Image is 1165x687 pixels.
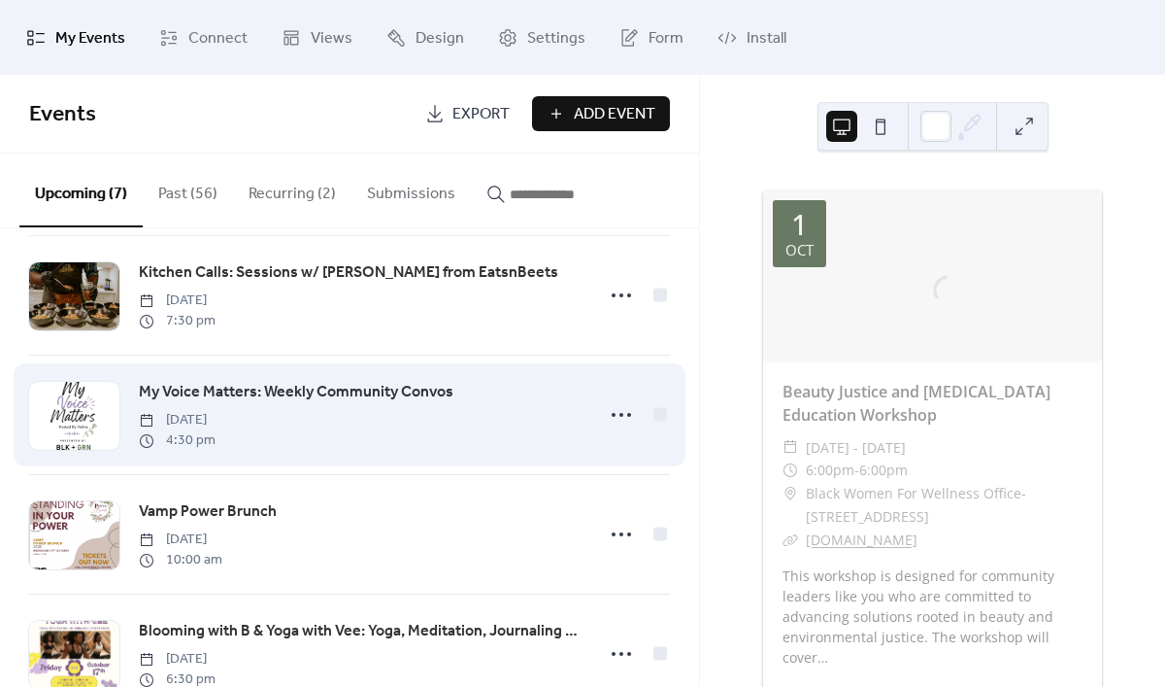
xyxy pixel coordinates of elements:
[12,8,140,67] a: My Events
[188,23,248,53] span: Connect
[139,530,222,550] span: [DATE]
[139,430,216,451] span: 4:30 pm
[139,260,558,286] a: Kitchen Calls: Sessions w/ [PERSON_NAME] from EatsnBeets
[782,529,798,552] div: ​
[854,459,859,482] span: -
[55,23,125,53] span: My Events
[139,499,277,525] a: Vamp Power Brunch
[139,291,216,311] span: [DATE]
[351,154,471,225] button: Submissions
[785,243,814,258] div: Oct
[139,649,216,670] span: [DATE]
[233,154,351,225] button: Recurring (2)
[139,311,216,331] span: 7:30 pm
[29,93,96,136] span: Events
[452,103,510,126] span: Export
[791,210,808,239] div: 1
[806,459,854,482] span: 6:00pm
[139,410,216,430] span: [DATE]
[139,380,453,405] a: My Voice Matters: Weekly Community Convos
[574,103,655,126] span: Add Event
[372,8,479,67] a: Design
[145,8,262,67] a: Connect
[139,620,582,643] span: Blooming with B & Yoga with Vee: Yoga, Meditation, Journaling & Sisterhood
[267,8,367,67] a: Views
[139,550,222,570] span: 10:00 am
[782,459,798,482] div: ​
[139,619,582,644] a: Blooming with B & Yoga with Vee: Yoga, Meditation, Journaling & Sisterhood
[859,459,908,482] span: 6:00pm
[19,154,143,227] button: Upcoming (7)
[782,381,1050,426] a: Beauty Justice and [MEDICAL_DATA] Education Workshop
[311,23,352,53] span: Views
[411,96,524,131] a: Export
[605,8,698,67] a: Form
[747,23,786,53] span: Install
[806,436,906,460] span: [DATE] - [DATE]
[139,381,453,404] span: My Voice Matters: Weekly Community Convos
[139,261,558,285] span: Kitchen Calls: Sessions w/ [PERSON_NAME] from EatsnBeets
[782,482,798,505] div: ​
[703,8,801,67] a: Install
[649,23,683,53] span: Form
[782,436,798,460] div: ​
[143,154,233,225] button: Past (56)
[416,23,464,53] span: Design
[139,500,277,524] span: Vamp Power Brunch
[806,482,1082,529] span: Black Women For Wellness Office- [STREET_ADDRESS]
[806,531,917,549] a: [DOMAIN_NAME]
[483,8,600,67] a: Settings
[532,96,670,131] button: Add Event
[527,23,585,53] span: Settings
